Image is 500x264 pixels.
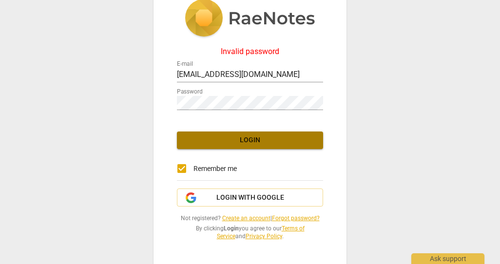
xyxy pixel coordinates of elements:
[177,225,323,241] span: By clicking you agree to our and .
[193,164,237,174] span: Remember me
[185,135,315,145] span: Login
[177,89,203,94] label: Password
[177,61,193,67] label: E-mail
[177,214,323,223] span: Not registered? |
[216,193,284,203] span: Login with Google
[177,189,323,207] button: Login with Google
[177,132,323,149] button: Login
[222,215,270,222] a: Create an account
[411,253,484,264] div: Ask support
[177,47,323,56] div: Invalid password
[217,225,305,240] a: Terms of Service
[246,233,282,240] a: Privacy Policy
[224,225,239,232] b: Login
[272,215,320,222] a: Forgot password?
